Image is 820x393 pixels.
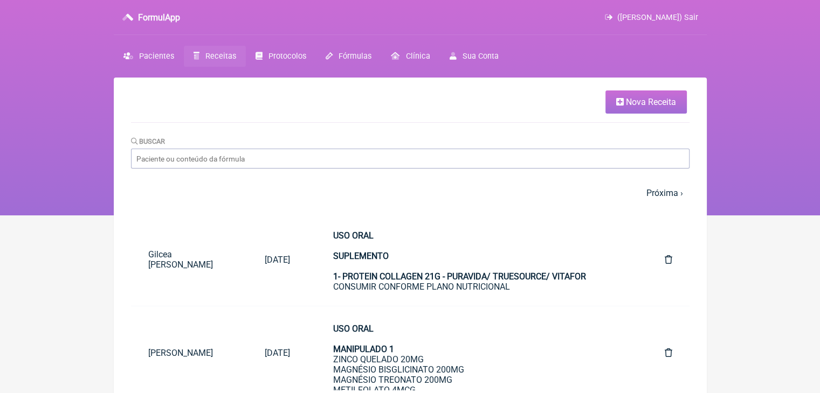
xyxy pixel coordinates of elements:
[381,46,439,67] a: Clínica
[205,52,236,61] span: Receitas
[131,149,690,169] input: Paciente ou conteúdo da fórmula
[605,90,687,114] a: Nova Receita
[439,46,508,67] a: Sua Conta
[131,339,248,367] a: [PERSON_NAME]
[617,13,698,22] span: ([PERSON_NAME]) Sair
[316,222,638,297] a: USO ORALSUPLEMENTO1- PROTEIN COLLAGEN 21G - PURAVIDA/ TRUESOURCE/ VITAFOR CONSUMIR CONFORME PLANO...
[333,271,586,282] strong: 1- PROTEIN COLLAGEN 21G - PURAVIDA/ TRUESOURCE/ VITAFOR
[626,97,676,107] span: Nova Receita
[268,52,306,61] span: Protocolos
[184,46,246,67] a: Receitas
[246,46,316,67] a: Protocolos
[333,230,389,261] strong: USO ORAL SUPLEMENTO
[247,246,307,273] a: [DATE]
[463,52,499,61] span: Sua Conta
[131,137,166,145] label: Buscar
[139,52,174,61] span: Pacientes
[247,339,307,367] a: [DATE]
[405,52,430,61] span: Clínica
[333,324,394,354] strong: USO ORAL MANIPULADO 1
[646,188,683,198] a: Próxima ›
[138,12,180,23] h3: FormulApp
[114,46,184,67] a: Pacientes
[316,315,638,390] a: USO ORALMANIPULADO 1ZINCO QUELADO 20MGMAGNÉSIO BISGLICINATO 200MGMAGNÉSIO TREONATO 200MGMETILFOLA...
[605,13,698,22] a: ([PERSON_NAME]) Sair
[339,52,371,61] span: Fórmulas
[333,230,621,322] div: CONSUMIR CONFORME PLANO NUTRICIONAL Berberina 500mg
[131,181,690,205] nav: pager
[316,46,381,67] a: Fórmulas
[131,241,248,278] a: Gilcea [PERSON_NAME]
